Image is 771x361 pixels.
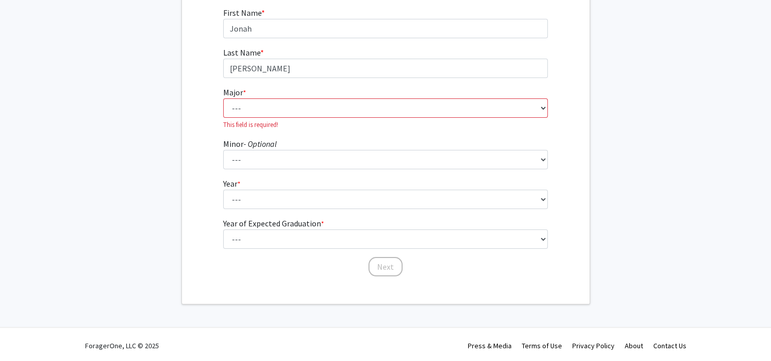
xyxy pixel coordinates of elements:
[468,341,512,350] a: Press & Media
[522,341,562,350] a: Terms of Use
[8,315,43,353] iframe: Chat
[223,8,261,18] span: First Name
[368,257,403,276] button: Next
[572,341,615,350] a: Privacy Policy
[653,341,686,350] a: Contact Us
[223,120,548,130] p: This field is required!
[244,139,277,149] i: - Optional
[625,341,643,350] a: About
[223,138,277,150] label: Minor
[223,177,241,190] label: Year
[223,86,246,98] label: Major
[223,217,324,229] label: Year of Expected Graduation
[223,47,260,58] span: Last Name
